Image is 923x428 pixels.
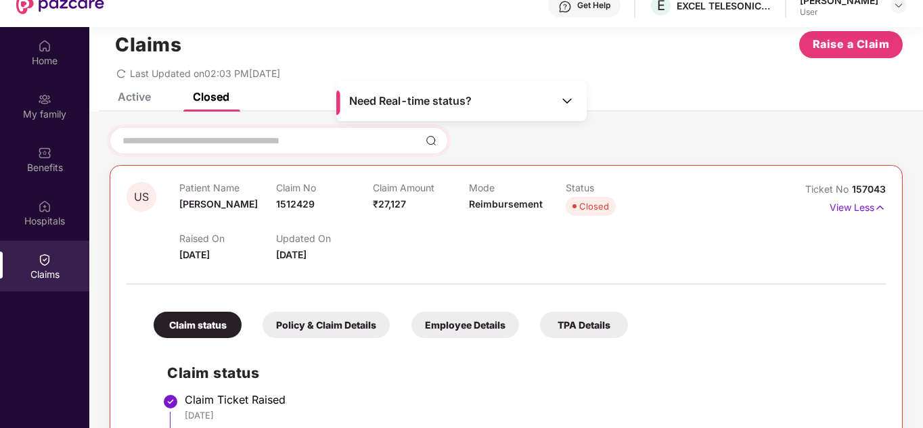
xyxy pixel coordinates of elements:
img: Toggle Icon [560,94,574,108]
img: svg+xml;base64,PHN2ZyBpZD0iQmVuZWZpdHMiIHhtbG5zPSJodHRwOi8vd3d3LnczLm9yZy8yMDAwL3N2ZyIgd2lkdGg9Ij... [38,146,51,160]
p: Claim Amount [373,182,470,193]
img: svg+xml;base64,PHN2ZyB4bWxucz0iaHR0cDovL3d3dy53My5vcmcvMjAwMC9zdmciIHdpZHRoPSIxNyIgaGVpZ2h0PSIxNy... [874,200,886,215]
span: ₹27,127 [373,198,406,210]
span: redo [116,68,126,79]
p: Mode [469,182,566,193]
img: svg+xml;base64,PHN2ZyBpZD0iQ2xhaW0iIHhtbG5zPSJodHRwOi8vd3d3LnczLm9yZy8yMDAwL3N2ZyIgd2lkdGg9IjIwIi... [38,253,51,266]
div: Active [118,90,151,103]
img: svg+xml;base64,PHN2ZyBpZD0iU2VhcmNoLTMyeDMyIiB4bWxucz0iaHR0cDovL3d3dy53My5vcmcvMjAwMC9zdmciIHdpZH... [426,135,436,146]
p: Status [566,182,662,193]
p: Raised On [179,233,276,244]
span: Last Updated on 02:03 PM[DATE] [130,68,280,79]
span: Raise a Claim [813,36,890,53]
div: TPA Details [540,312,628,338]
img: svg+xml;base64,PHN2ZyBpZD0iSG9tZSIgeG1sbnM9Imh0dHA6Ly93d3cudzMub3JnLzIwMDAvc3ZnIiB3aWR0aD0iMjAiIG... [38,39,51,53]
div: [DATE] [185,409,872,421]
img: svg+xml;base64,PHN2ZyB3aWR0aD0iMjAiIGhlaWdodD0iMjAiIHZpZXdCb3g9IjAgMCAyMCAyMCIgZmlsbD0ibm9uZSIgeG... [38,93,51,106]
span: Ticket No [805,183,852,195]
span: [DATE] [276,249,307,260]
h2: Claim status [167,362,872,384]
span: US [134,191,149,203]
div: Claim Ticket Raised [185,393,872,406]
span: 157043 [852,183,886,195]
div: Policy & Claim Details [263,312,390,338]
span: [DATE] [179,249,210,260]
img: svg+xml;base64,PHN2ZyBpZD0iSG9zcGl0YWxzIiB4bWxucz0iaHR0cDovL3d3dy53My5vcmcvMjAwMC9zdmciIHdpZHRoPS... [38,199,51,213]
h1: Claims [115,33,181,56]
div: Closed [579,199,609,213]
div: User [800,7,878,18]
span: 1512429 [276,198,315,210]
span: Need Real-time status? [349,94,472,108]
span: [PERSON_NAME] [179,198,258,210]
img: svg+xml;base64,PHN2ZyBpZD0iU3RlcC1Eb25lLTMyeDMyIiB4bWxucz0iaHR0cDovL3d3dy53My5vcmcvMjAwMC9zdmciIH... [162,394,179,410]
p: Patient Name [179,182,276,193]
div: Closed [193,90,229,103]
p: Updated On [276,233,373,244]
button: Raise a Claim [799,31,903,58]
div: Claim status [154,312,242,338]
div: Employee Details [411,312,519,338]
p: Claim No [276,182,373,193]
span: Reimbursement [469,198,543,210]
p: View Less [830,197,886,215]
